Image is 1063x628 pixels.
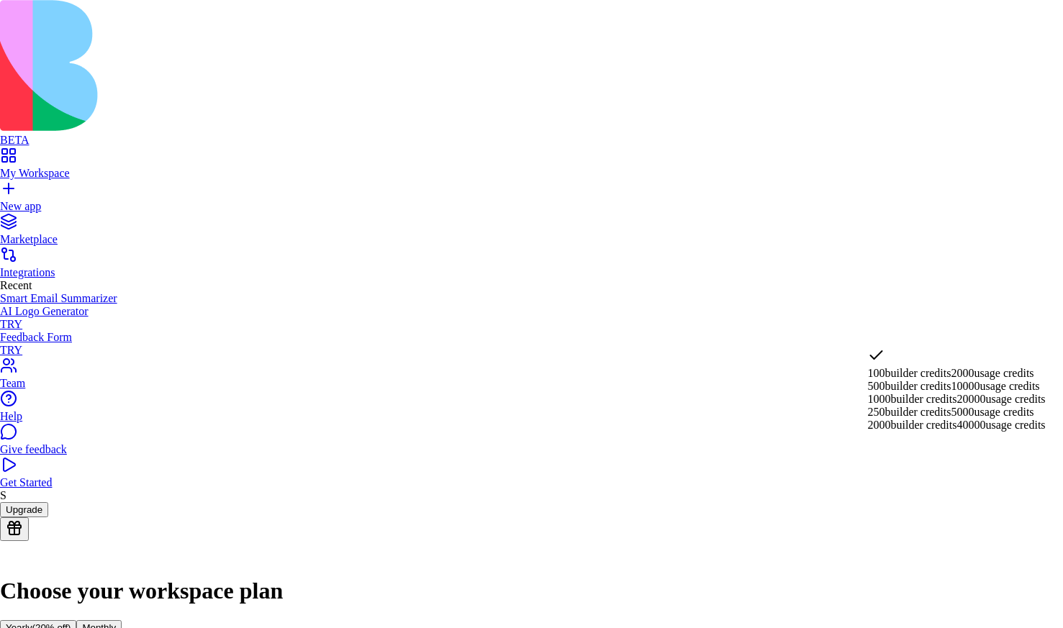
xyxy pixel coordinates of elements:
span: 2000 usage credits [951,367,1033,379]
span: 1000 builder credits [868,393,957,405]
span: 20000 usage credits [956,393,1045,405]
span: 10000 usage credits [951,380,1039,392]
span: 100 builder credits [868,367,951,379]
span: 500 builder credits [868,380,951,392]
span: 250 builder credits [868,406,951,418]
span: 5000 usage credits [951,406,1033,418]
span: 2000 builder credits [868,419,957,431]
span: 40000 usage credits [956,419,1045,431]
